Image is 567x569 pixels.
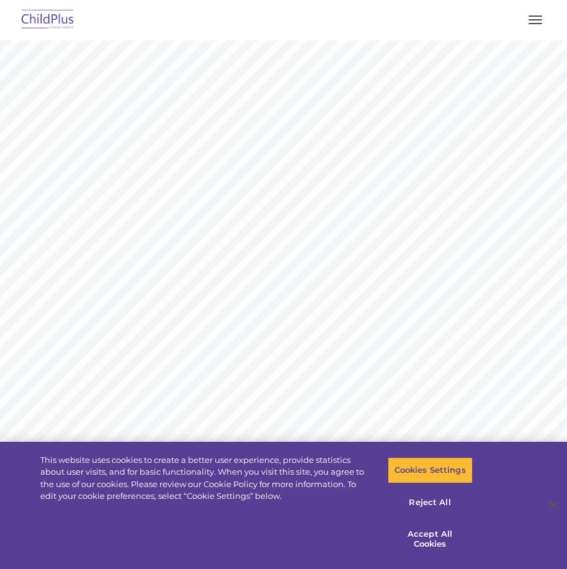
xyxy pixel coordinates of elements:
button: Cookies Settings [388,457,473,483]
div: This website uses cookies to create a better user experience, provide statistics about user visit... [40,454,370,503]
button: Close [540,491,567,519]
button: Reject All [388,489,473,515]
button: Accept All Cookies [388,521,473,557]
img: ChildPlus by Procare Solutions [19,6,77,35]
